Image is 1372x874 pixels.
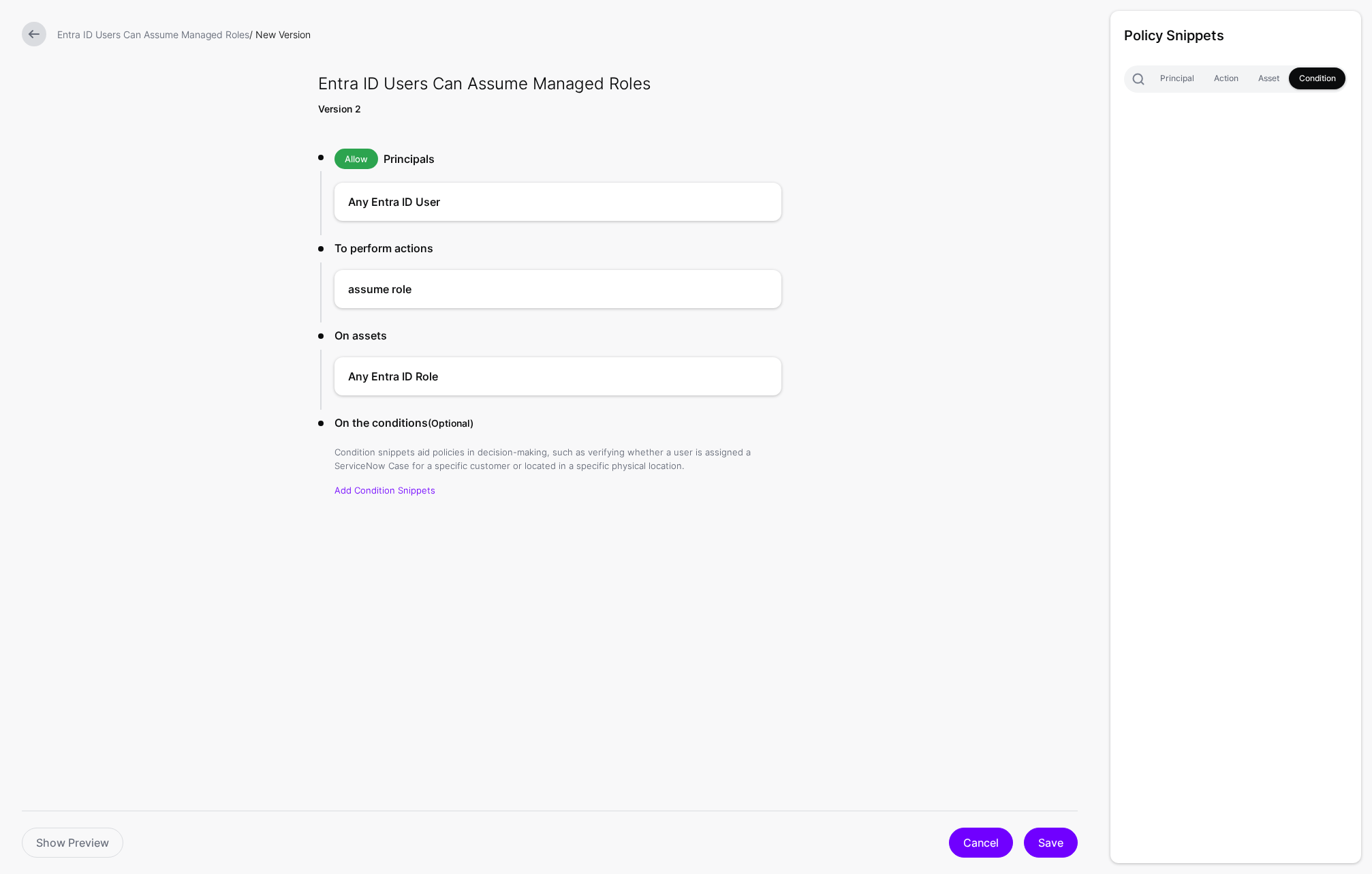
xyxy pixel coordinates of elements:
[334,327,781,344] h3: On assets
[52,27,1083,42] div: / New Version
[949,828,1013,858] a: Cancel
[1248,67,1289,89] a: Asset
[334,415,781,432] h3: On the conditions
[348,194,727,210] h4: Any Entra ID User
[22,828,123,858] a: Show Preview
[318,103,361,115] strong: Version 2
[348,281,727,297] h4: assume role
[1124,25,1347,46] h3: Policy Snippets
[334,149,378,169] span: Allow
[1289,67,1345,89] a: Condition
[57,29,249,40] a: Entra ID Users Can Assume Managed Roles
[334,240,781,256] h3: To perform actions
[1150,67,1204,89] a: Principal
[334,445,781,472] p: Condition snippets aid policies in decision-making, such as verifying whether a user is assigned ...
[1024,828,1078,858] button: Save
[384,151,781,167] h3: Principals
[334,485,435,496] a: Add Condition Snippets
[428,417,473,429] small: (Optional)
[1204,67,1248,89] a: Action
[348,368,727,385] h4: Any Entra ID Role
[318,72,781,96] h2: Entra ID Users Can Assume Managed Roles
